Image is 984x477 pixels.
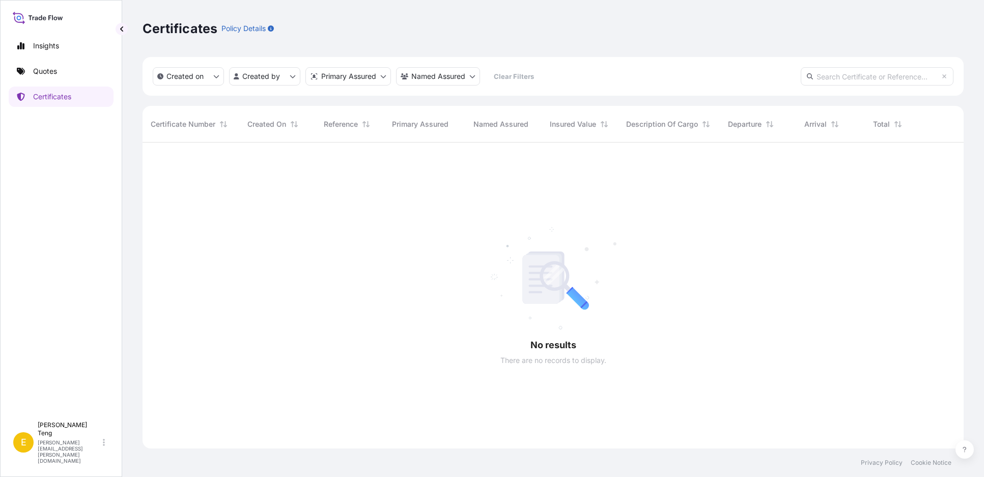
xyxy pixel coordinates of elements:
span: Reference [324,119,358,129]
button: cargoOwner Filter options [396,67,480,86]
p: Certificates [33,92,71,102]
p: Named Assured [411,71,465,81]
span: E [21,437,26,447]
button: Sort [700,118,712,130]
span: Primary Assured [392,119,448,129]
a: Certificates [9,87,114,107]
button: Sort [829,118,841,130]
p: Created on [166,71,204,81]
a: Insights [9,36,114,56]
a: Quotes [9,61,114,81]
button: Sort [217,118,230,130]
button: Sort [598,118,610,130]
p: Certificates [143,20,217,37]
span: Description Of Cargo [626,119,698,129]
span: Certificate Number [151,119,215,129]
a: Privacy Policy [861,459,903,467]
p: Created by [242,71,280,81]
span: Named Assured [473,119,528,129]
button: Clear Filters [485,68,542,85]
p: [PERSON_NAME] Teng [38,421,101,437]
span: Created On [247,119,286,129]
button: distributor Filter options [305,67,391,86]
p: Policy Details [221,23,266,34]
p: Insights [33,41,59,51]
button: Sort [892,118,904,130]
span: Insured Value [550,119,596,129]
button: Sort [288,118,300,130]
p: Primary Assured [321,71,376,81]
span: Total [873,119,890,129]
p: Clear Filters [494,71,534,81]
p: Quotes [33,66,57,76]
a: Cookie Notice [911,459,951,467]
button: createdOn Filter options [153,67,224,86]
span: Arrival [804,119,827,129]
input: Search Certificate or Reference... [801,67,953,86]
button: createdBy Filter options [229,67,300,86]
span: Departure [728,119,762,129]
p: [PERSON_NAME][EMAIL_ADDRESS][PERSON_NAME][DOMAIN_NAME] [38,439,101,464]
button: Sort [764,118,776,130]
button: Sort [360,118,372,130]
